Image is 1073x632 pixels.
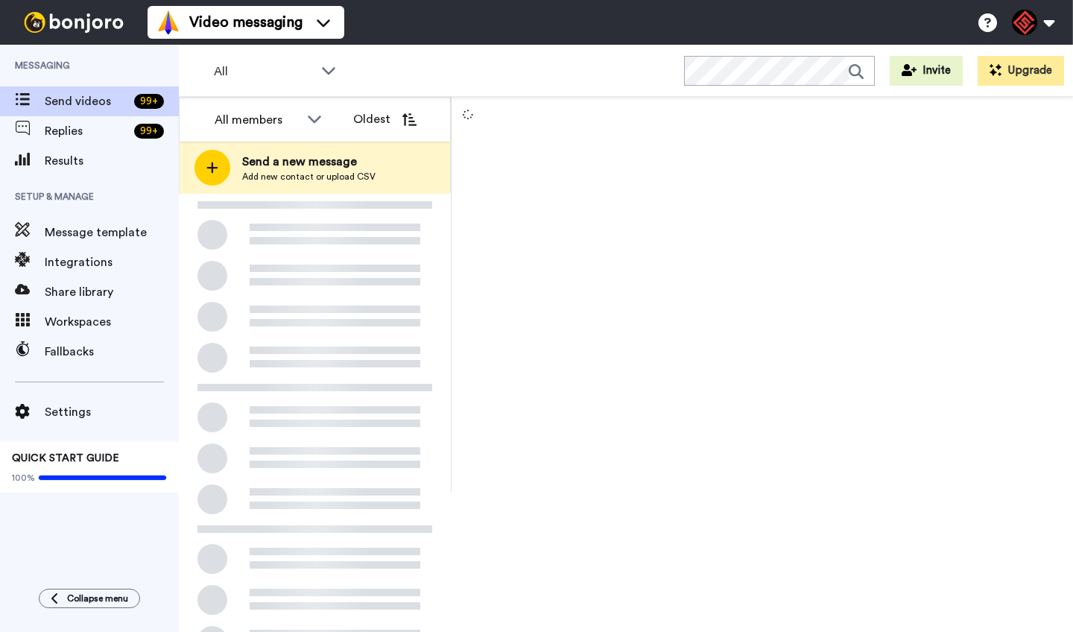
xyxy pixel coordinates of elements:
button: Oldest [342,104,428,134]
img: vm-color.svg [156,10,180,34]
span: Send a new message [242,153,376,171]
span: Results [45,152,179,170]
span: All [214,63,314,80]
span: 100% [12,472,35,484]
div: 99 + [134,124,164,139]
span: Share library [45,283,179,301]
span: Integrations [45,253,179,271]
div: All members [215,111,300,129]
div: 99 + [134,94,164,109]
span: Replies [45,122,128,140]
span: Workspaces [45,313,179,331]
button: Upgrade [978,56,1064,86]
span: Video messaging [189,12,303,33]
span: Send videos [45,92,128,110]
span: Settings [45,403,179,421]
span: Add new contact or upload CSV [242,171,376,183]
span: Message template [45,224,179,241]
span: Collapse menu [67,592,128,604]
span: QUICK START GUIDE [12,453,119,464]
span: Fallbacks [45,343,179,361]
img: bj-logo-header-white.svg [18,12,130,33]
button: Invite [890,56,963,86]
button: Collapse menu [39,589,140,608]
